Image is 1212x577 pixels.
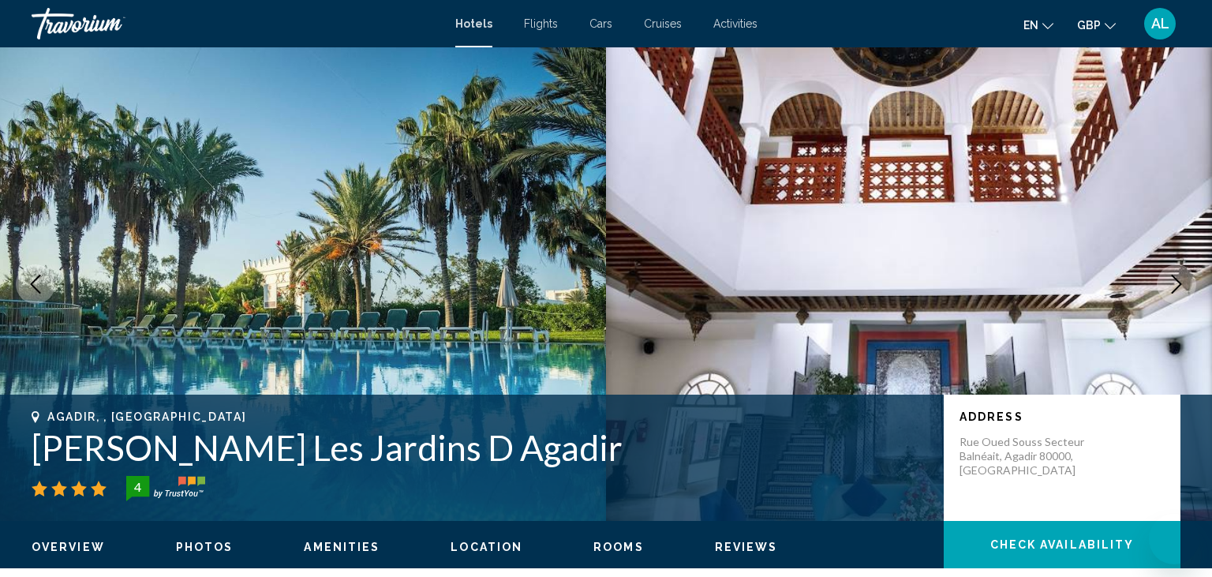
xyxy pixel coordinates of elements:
a: Travorium [32,8,440,39]
button: Amenities [304,540,380,554]
div: 4 [122,478,153,496]
button: Reviews [715,540,778,554]
button: Next image [1157,264,1196,304]
span: Location [451,541,522,553]
a: Cruises [644,17,682,30]
span: Check Availability [990,539,1135,552]
button: Check Availability [944,521,1180,568]
span: Overview [32,541,105,553]
a: Activities [713,17,757,30]
button: User Menu [1139,7,1180,40]
a: Cars [589,17,612,30]
iframe: Button to launch messaging window [1149,514,1199,564]
span: Agadir, , [GEOGRAPHIC_DATA] [47,410,246,423]
button: Photos [176,540,234,554]
span: Amenities [304,541,380,553]
span: Rooms [593,541,644,553]
button: Overview [32,540,105,554]
span: Reviews [715,541,778,553]
h1: [PERSON_NAME] Les Jardins D Agadir [32,427,928,468]
span: Photos [176,541,234,553]
a: Flights [524,17,558,30]
button: Location [451,540,522,554]
a: Hotels [455,17,492,30]
span: en [1023,19,1038,32]
button: Change language [1023,13,1053,36]
span: GBP [1077,19,1101,32]
button: Rooms [593,540,644,554]
img: trustyou-badge-hor.svg [126,476,205,501]
p: Rue Oued Souss Secteur Balnéait, Agadir 80000, [GEOGRAPHIC_DATA] [959,435,1086,478]
button: Previous image [16,264,55,304]
button: Change currency [1077,13,1116,36]
span: AL [1151,16,1169,32]
p: Address [959,410,1165,423]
